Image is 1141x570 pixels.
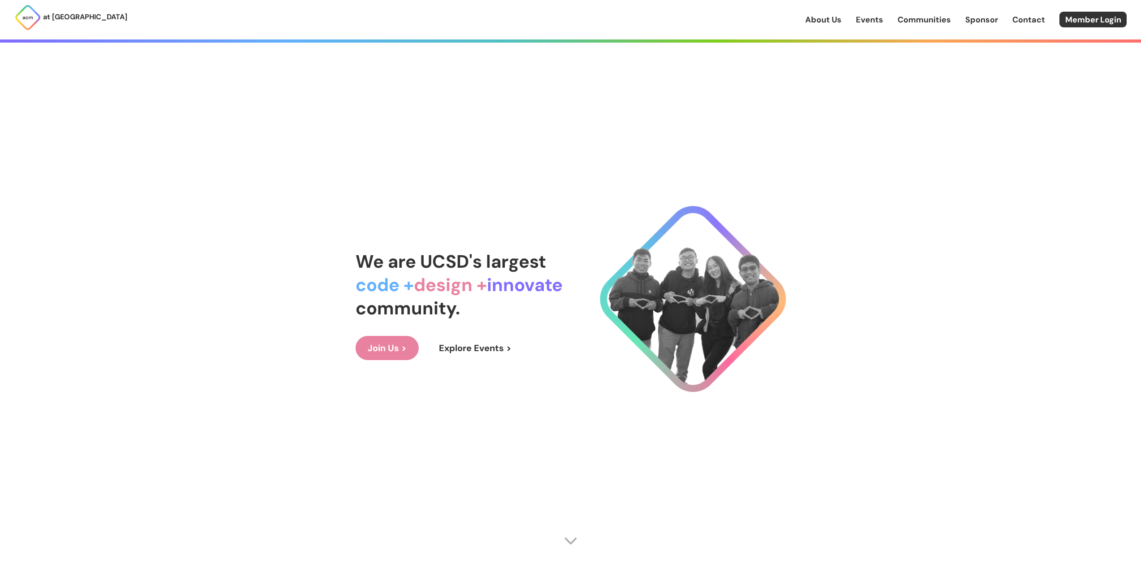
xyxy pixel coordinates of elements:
a: Explore Events > [427,336,524,360]
p: at [GEOGRAPHIC_DATA] [43,11,127,23]
a: Sponsor [965,14,998,26]
a: at [GEOGRAPHIC_DATA] [14,4,127,31]
span: design + [414,273,487,296]
span: code + [356,273,414,296]
a: Events [856,14,883,26]
span: community. [356,296,460,320]
a: Contact [1012,14,1045,26]
a: About Us [805,14,842,26]
a: Member Login [1059,12,1127,27]
span: innovate [487,273,563,296]
a: Communities [898,14,951,26]
img: Scroll Arrow [564,534,577,548]
img: ACM Logo [14,4,41,31]
a: Join Us > [356,336,419,360]
span: We are UCSD's largest [356,250,546,273]
img: Cool Logo [600,206,786,392]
